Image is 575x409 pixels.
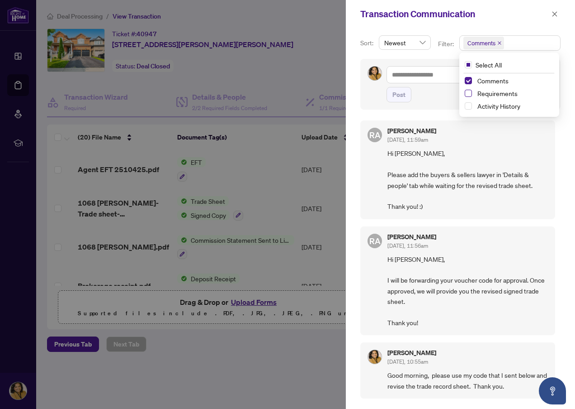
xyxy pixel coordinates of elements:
p: Filter: [438,39,455,49]
span: Requirements [477,89,518,97]
span: Comments [474,75,554,86]
span: Hi [PERSON_NAME], Please add the buyers & sellers lawyer in 'Details & people' tab while waiting ... [387,148,548,212]
span: Select Activity History [465,102,472,110]
p: Sort: [360,38,375,48]
span: RA [369,129,381,141]
span: Requirements [474,88,554,99]
img: Profile Icon [368,350,382,364]
span: Activity History [474,101,554,111]
img: Profile Icon [368,67,382,80]
span: Newest [384,36,425,49]
button: Post [386,87,411,102]
span: Activity History [477,102,520,110]
span: Comments [467,38,495,48]
span: Select Requirements [465,90,472,97]
h5: [PERSON_NAME] [387,350,436,356]
span: [DATE], 11:59am [387,136,428,143]
span: close [551,11,558,17]
span: close [497,41,502,45]
span: [DATE], 11:56am [387,242,428,249]
span: Comments [477,77,509,85]
h5: [PERSON_NAME] [387,128,436,134]
span: Comments [463,37,504,49]
h5: [PERSON_NAME] [387,234,436,240]
span: Hi [PERSON_NAME], I will be forwarding your voucher code for approval. Once approved, we will pro... [387,254,548,328]
div: Transaction Communication [360,7,549,21]
span: Good morning, please use my code that I sent below and revise the trade record sheet. Thank you. [387,370,548,391]
span: Select All [472,60,505,70]
span: Select Comments [465,77,472,84]
span: RA [369,235,381,247]
span: [DATE], 10:55am [387,358,428,365]
button: Open asap [539,377,566,404]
